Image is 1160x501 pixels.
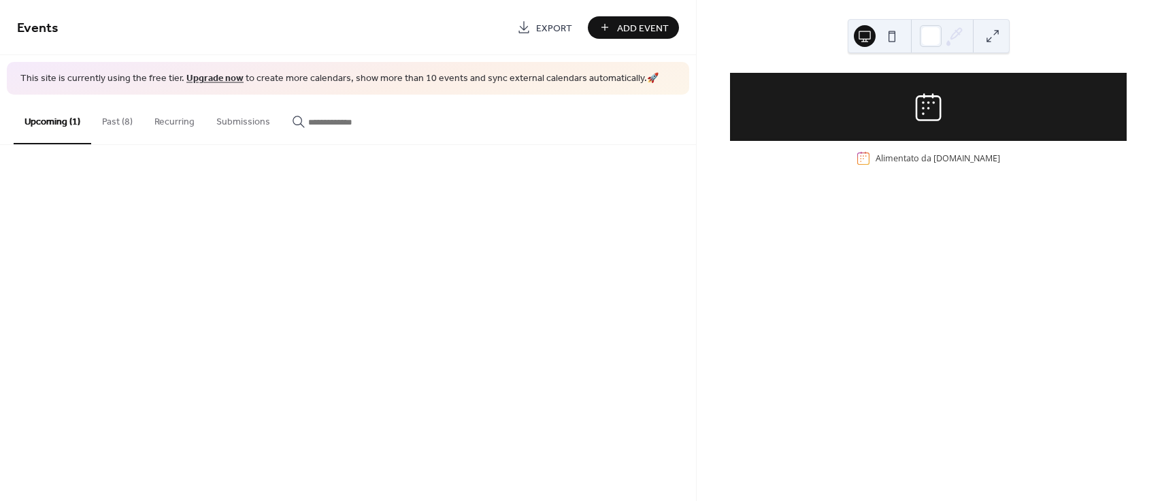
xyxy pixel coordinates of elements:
[205,95,281,143] button: Submissions
[507,16,582,39] a: Export
[144,95,205,143] button: Recurring
[876,152,1000,164] div: Alimentato da
[536,21,572,35] span: Export
[933,152,1000,164] a: [DOMAIN_NAME]
[588,16,679,39] button: Add Event
[186,69,244,88] a: Upgrade now
[20,72,659,86] span: This site is currently using the free tier. to create more calendars, show more than 10 events an...
[91,95,144,143] button: Past (8)
[617,21,669,35] span: Add Event
[17,15,59,42] span: Events
[14,95,91,144] button: Upcoming (1)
